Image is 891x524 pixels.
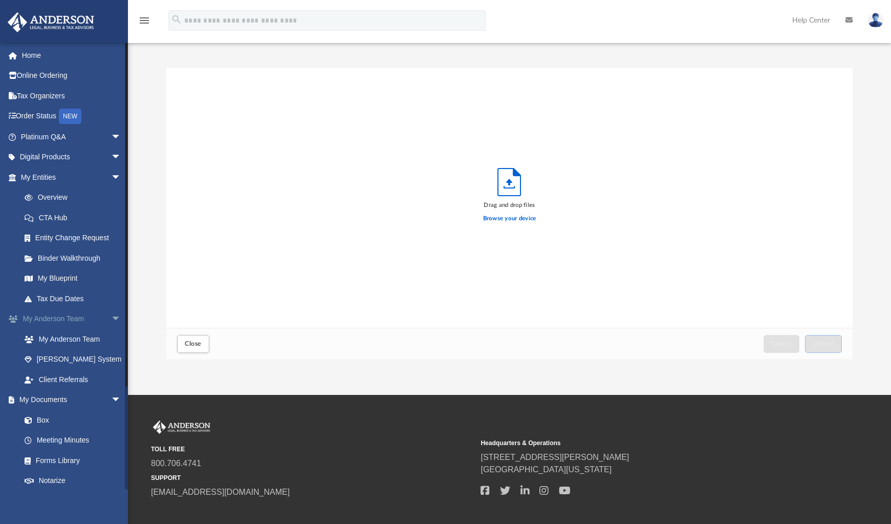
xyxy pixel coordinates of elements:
button: Upload [805,335,842,353]
a: My Documentsarrow_drop_down [7,390,132,410]
a: Forms Library [14,450,126,471]
a: [STREET_ADDRESS][PERSON_NAME] [481,453,629,462]
img: User Pic [868,13,883,28]
span: Close [185,341,201,347]
a: Digital Productsarrow_drop_down [7,147,137,167]
a: CTA Hub [14,207,137,228]
label: Browse your device [483,214,536,223]
a: Entity Change Request [14,228,137,248]
img: Anderson Advisors Platinum Portal [5,12,97,32]
a: 800.706.4741 [151,459,201,468]
small: SUPPORT [151,473,473,483]
a: Order StatusNEW [7,106,137,127]
i: search [171,14,182,25]
a: Notarize [14,471,132,491]
button: Close [177,335,209,353]
a: Box [14,410,126,430]
a: [GEOGRAPHIC_DATA][US_STATE] [481,465,612,474]
a: Overview [14,187,137,208]
div: grid [166,68,853,328]
div: Upload [166,68,853,360]
a: Meeting Minutes [14,430,132,451]
small: Headquarters & Operations [481,438,803,448]
small: TOLL FREE [151,445,473,454]
span: Cancel [771,341,792,347]
a: menu [138,19,150,27]
img: Anderson Advisors Platinum Portal [151,421,212,434]
a: Client Referrals [14,369,137,390]
button: Cancel [764,335,799,353]
a: Home [7,45,137,66]
a: Online Ordering [7,66,137,86]
a: [PERSON_NAME] System [14,349,137,370]
span: Upload [813,341,834,347]
i: menu [138,14,150,27]
a: My Entitiesarrow_drop_down [7,167,137,187]
span: arrow_drop_down [111,309,132,330]
a: My Anderson Team [14,329,132,349]
a: Tax Organizers [7,86,137,106]
a: My Anderson Teamarrow_drop_down [7,309,137,329]
a: Tax Due Dates [14,288,137,309]
a: My Blueprint [14,268,132,289]
div: NEW [59,109,81,124]
span: arrow_drop_down [111,167,132,188]
span: arrow_drop_down [111,127,132,148]
a: Binder Walkthrough [14,248,137,268]
span: arrow_drop_down [111,147,132,168]
a: Platinum Q&Aarrow_drop_down [7,127,137,147]
div: Drag and drop files [483,201,536,210]
span: arrow_drop_down [111,390,132,411]
a: [EMAIL_ADDRESS][DOMAIN_NAME] [151,488,290,496]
